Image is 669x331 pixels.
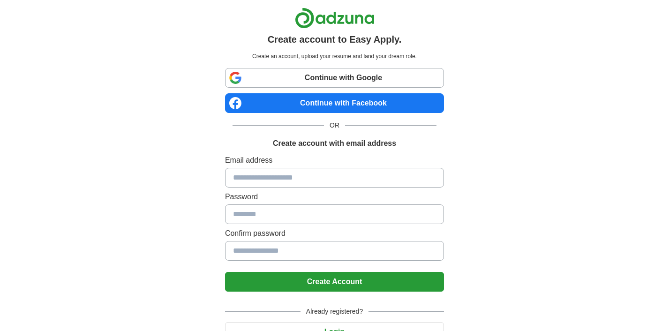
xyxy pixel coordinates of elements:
span: Already registered? [301,307,368,316]
a: Continue with Facebook [225,93,444,113]
p: Create an account, upload your resume and land your dream role. [227,52,442,60]
img: Adzuna logo [295,8,375,29]
label: Password [225,191,444,203]
span: OR [324,120,345,130]
h1: Create account to Easy Apply. [268,32,402,46]
a: Continue with Google [225,68,444,88]
h1: Create account with email address [273,138,396,149]
label: Confirm password [225,228,444,239]
button: Create Account [225,272,444,292]
label: Email address [225,155,444,166]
